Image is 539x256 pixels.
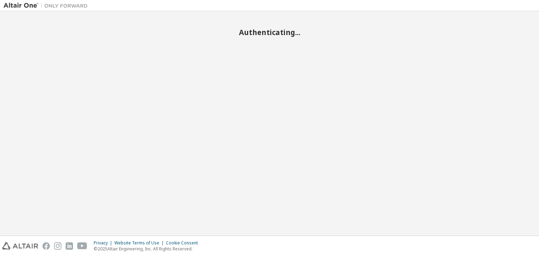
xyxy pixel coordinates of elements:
[94,240,114,246] div: Privacy
[94,246,202,252] p: © 2025 Altair Engineering, Inc. All Rights Reserved.
[66,242,73,250] img: linkedin.svg
[4,2,91,9] img: Altair One
[77,242,87,250] img: youtube.svg
[114,240,166,246] div: Website Terms of Use
[42,242,50,250] img: facebook.svg
[2,242,38,250] img: altair_logo.svg
[166,240,202,246] div: Cookie Consent
[54,242,61,250] img: instagram.svg
[4,28,535,37] h2: Authenticating...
